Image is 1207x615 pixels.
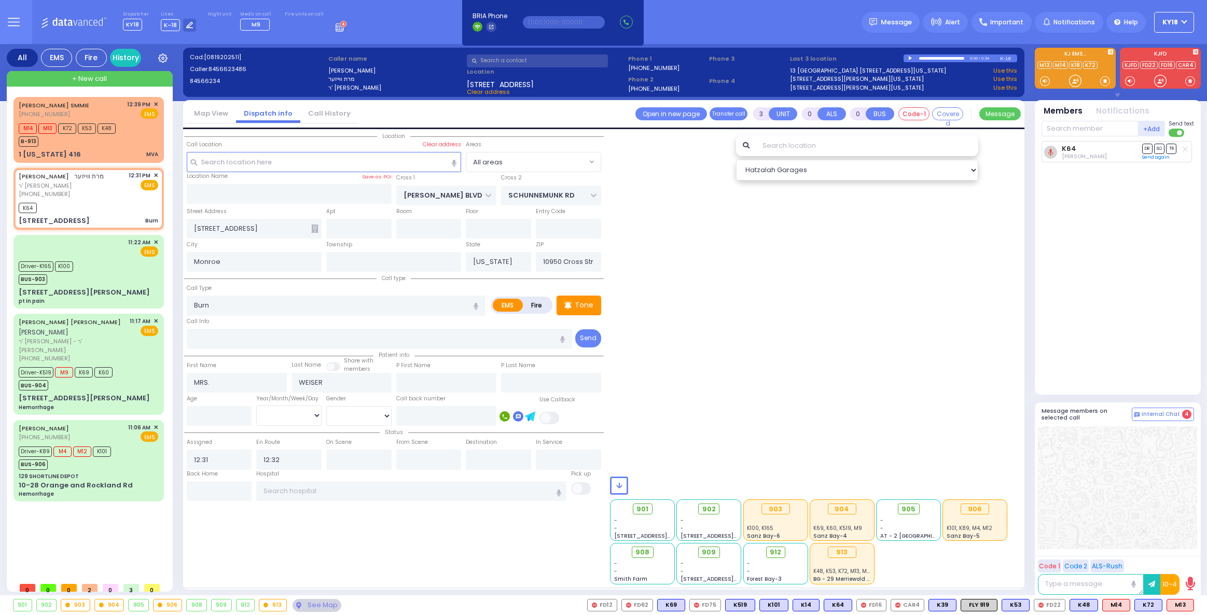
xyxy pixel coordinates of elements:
[58,123,76,134] span: K72
[466,141,481,149] label: Areas
[78,123,96,134] span: K53
[53,446,72,457] span: M4
[130,317,150,325] span: 11:17 AM
[141,431,158,442] span: EMS
[377,132,410,140] span: Location
[344,357,373,365] small: Share with
[759,599,788,611] div: BLS
[536,438,562,446] label: In Service
[756,135,978,156] input: Search location
[72,74,107,84] span: + New call
[55,367,73,378] span: M9
[1167,599,1194,611] div: ALS
[1166,144,1176,153] span: TR
[467,88,510,96] span: Clear address
[326,438,352,446] label: On Scene
[993,75,1017,83] a: Use this
[19,190,70,198] span: [PHONE_NUMBER]
[759,599,788,611] div: K101
[190,77,325,86] label: 84566234
[187,470,218,478] label: Back Home
[817,107,846,120] button: ALS
[725,599,755,611] div: K519
[536,207,565,216] label: Entry Code
[1159,61,1175,69] a: FD16
[19,136,38,147] span: B-913
[146,150,158,158] div: MVA
[128,424,150,431] span: 11:06 AM
[19,459,48,470] span: BUS-906
[204,53,241,61] span: [0819202511]
[190,53,325,62] label: Cad:
[326,241,352,249] label: Township
[614,575,647,583] span: Smith Farm
[19,446,52,457] span: Driver-K89
[467,54,608,67] input: Search a contact
[621,599,653,611] div: FD62
[880,532,957,540] span: AT - 2 [GEOGRAPHIC_DATA]
[945,18,960,27] span: Alert
[187,438,212,446] label: Assigned
[19,337,126,354] span: ר' [PERSON_NAME] - ר' [PERSON_NAME]
[467,79,534,88] span: [STREET_ADDRESS]
[19,424,69,432] a: [PERSON_NAME]
[154,100,158,109] span: ✕
[292,361,321,369] label: Last Name
[961,504,989,515] div: 906
[536,241,544,249] label: ZIP
[74,172,104,180] span: מרת ווייזער
[141,326,158,336] span: EMS
[19,318,121,326] a: [PERSON_NAME] [PERSON_NAME]
[681,532,779,540] span: [STREET_ADDRESS][PERSON_NAME]
[869,18,877,26] img: message.svg
[473,11,507,21] span: BRIA Phone
[1169,120,1194,128] span: Send text
[747,575,782,583] span: Forest Bay-3
[1053,61,1068,69] a: M14
[1124,18,1138,27] span: Help
[681,560,684,567] span: -
[19,354,70,362] span: [PHONE_NUMBER]
[614,524,617,532] span: -
[19,203,37,213] span: K64
[187,207,227,216] label: Street Address
[575,300,593,311] p: Tone
[467,67,625,76] label: Location
[1090,560,1124,572] button: ALS-Rush
[141,108,158,119] span: EMS
[19,472,79,480] div: 129 SHORTLINE DEPOT
[1062,145,1076,152] a: K64
[326,207,336,216] label: Apt
[41,16,110,29] img: Logo
[990,18,1023,27] span: Important
[187,152,462,172] input: Search location here
[1134,412,1140,417] img: comment-alt.png
[1002,599,1030,611] div: K53
[969,52,979,64] div: 0:00
[828,504,856,515] div: 904
[95,599,124,611] div: 904
[144,584,160,592] span: 0
[94,367,113,378] span: K60
[285,11,324,18] label: Fire units on call
[19,261,53,272] span: Driver-K165
[635,547,649,557] span: 908
[1162,18,1178,27] span: KY18
[694,603,699,608] img: red-radio-icon.svg
[681,575,779,583] span: [STREET_ADDRESS][PERSON_NAME]
[947,532,980,540] span: Sanz Bay-5
[154,599,182,611] div: 906
[252,20,260,29] span: M9
[993,66,1017,75] a: Use this
[187,141,222,149] label: Call Location
[501,174,522,182] label: Cross 2
[209,65,246,73] span: 8456623486
[141,180,158,190] span: EMS
[1160,574,1180,595] button: 10-4
[1000,54,1017,62] div: K-18
[856,599,886,611] div: FD16
[1002,599,1030,611] div: BLS
[1042,408,1132,421] h5: Message members on selected call
[37,599,57,611] div: 902
[187,172,228,180] label: Location Name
